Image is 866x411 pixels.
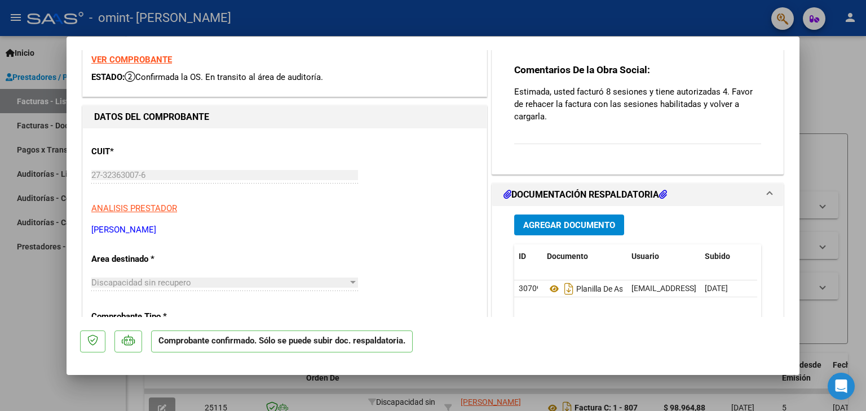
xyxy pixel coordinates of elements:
strong: DATOS DEL COMPROBANTE [94,111,209,122]
p: Area destinado * [91,253,207,266]
span: Planilla De Asistencia [547,284,650,293]
span: Agregar Documento [523,220,615,230]
datatable-header-cell: Usuario [627,244,700,269]
div: COMENTARIOS [492,45,783,174]
p: Comprobante confirmado. Sólo se puede subir doc. respaldatoria. [151,330,413,352]
span: ESTADO: [91,72,125,82]
i: Descargar documento [562,280,576,298]
a: VER COMPROBANTE [91,55,172,65]
datatable-header-cell: Subido [700,244,757,269]
datatable-header-cell: Documento [542,244,627,269]
span: Discapacidad sin recupero [91,278,191,288]
p: Estimada, usted facturó 8 sesiones y tiene autorizadas 4. Favor de rehacer la factura con las ses... [514,86,761,123]
span: Subido [705,252,730,261]
span: 30709 [519,284,541,293]
span: Usuario [631,252,659,261]
strong: Comentarios De la Obra Social: [514,64,650,75]
span: Documento [547,252,588,261]
h1: DOCUMENTACIÓN RESPALDATORIA [503,188,667,202]
p: Comprobante Tipo * [91,310,207,323]
span: ID [519,252,526,261]
mat-expansion-panel-header: DOCUMENTACIÓN RESPALDATORIA [492,184,783,206]
span: ANALISIS PRESTADOR [91,203,177,213]
datatable-header-cell: Acción [757,244,813,269]
span: Confirmada la OS. En transito al área de auditoría. [125,72,323,82]
p: CUIT [91,145,207,158]
p: [PERSON_NAME] [91,224,478,236]
span: [DATE] [705,284,728,293]
div: Open Intercom Messenger [828,373,855,400]
button: Agregar Documento [514,215,624,235]
datatable-header-cell: ID [514,244,542,269]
